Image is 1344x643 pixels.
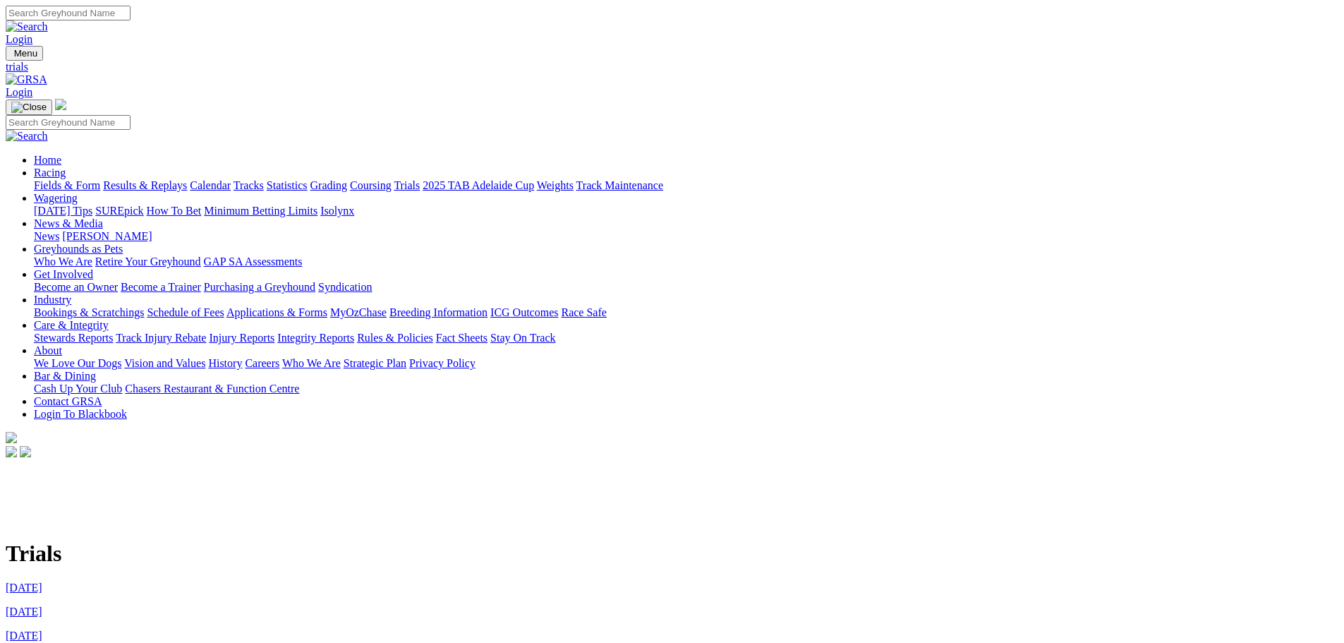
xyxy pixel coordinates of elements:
[20,446,31,457] img: twitter.svg
[6,582,42,594] a: [DATE]
[34,383,122,395] a: Cash Up Your Club
[116,332,206,344] a: Track Injury Rebate
[344,357,406,369] a: Strategic Plan
[34,230,59,242] a: News
[34,243,123,255] a: Greyhounds as Pets
[204,256,303,268] a: GAP SA Assessments
[6,130,48,143] img: Search
[121,281,201,293] a: Become a Trainer
[537,179,574,191] a: Weights
[125,383,299,395] a: Chasers Restaurant & Function Centre
[190,179,231,191] a: Calendar
[34,281,118,293] a: Become an Owner
[34,256,92,268] a: Who We Are
[6,86,32,98] a: Login
[34,268,93,280] a: Get Involved
[34,179,1338,192] div: Racing
[34,217,103,229] a: News & Media
[34,205,1338,217] div: Wagering
[62,230,152,242] a: [PERSON_NAME]
[95,256,201,268] a: Retire Your Greyhound
[34,179,100,191] a: Fields & Form
[436,332,488,344] a: Fact Sheets
[350,179,392,191] a: Coursing
[6,61,1338,73] a: trials
[330,306,387,318] a: MyOzChase
[267,179,308,191] a: Statistics
[409,357,476,369] a: Privacy Policy
[34,332,1338,344] div: Care & Integrity
[277,332,354,344] a: Integrity Reports
[34,154,61,166] a: Home
[34,344,62,356] a: About
[6,630,42,642] a: [DATE]
[95,205,143,217] a: SUREpick
[34,306,144,318] a: Bookings & Scratchings
[34,256,1338,268] div: Greyhounds as Pets
[34,370,96,382] a: Bar & Dining
[6,606,42,618] a: [DATE]
[320,205,354,217] a: Isolynx
[6,20,48,33] img: Search
[6,33,32,45] a: Login
[318,281,372,293] a: Syndication
[357,332,433,344] a: Rules & Policies
[124,357,205,369] a: Vision and Values
[34,357,1338,370] div: About
[208,357,242,369] a: History
[490,306,558,318] a: ICG Outcomes
[6,6,131,20] input: Search
[34,205,92,217] a: [DATE] Tips
[389,306,488,318] a: Breeding Information
[34,395,102,407] a: Contact GRSA
[11,102,47,113] img: Close
[34,230,1338,243] div: News & Media
[204,205,317,217] a: Minimum Betting Limits
[245,357,279,369] a: Careers
[490,332,555,344] a: Stay On Track
[34,306,1338,319] div: Industry
[55,99,66,110] img: logo-grsa-white.png
[147,205,202,217] a: How To Bet
[423,179,534,191] a: 2025 TAB Adelaide Cup
[34,383,1338,395] div: Bar & Dining
[310,179,347,191] a: Grading
[34,408,127,420] a: Login To Blackbook
[14,48,37,59] span: Menu
[103,179,187,191] a: Results & Replays
[226,306,327,318] a: Applications & Forms
[6,432,17,443] img: logo-grsa-white.png
[147,306,224,318] a: Schedule of Fees
[34,192,78,204] a: Wagering
[34,332,113,344] a: Stewards Reports
[576,179,663,191] a: Track Maintenance
[6,115,131,130] input: Search
[34,357,121,369] a: We Love Our Dogs
[34,281,1338,294] div: Get Involved
[6,46,43,61] button: Toggle navigation
[34,167,66,179] a: Racing
[6,446,17,457] img: facebook.svg
[561,306,606,318] a: Race Safe
[234,179,264,191] a: Tracks
[204,281,315,293] a: Purchasing a Greyhound
[34,294,71,306] a: Industry
[282,357,341,369] a: Who We Are
[34,319,109,331] a: Care & Integrity
[394,179,420,191] a: Trials
[6,73,47,86] img: GRSA
[6,100,52,115] button: Toggle navigation
[209,332,274,344] a: Injury Reports
[6,541,1338,567] h1: Trials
